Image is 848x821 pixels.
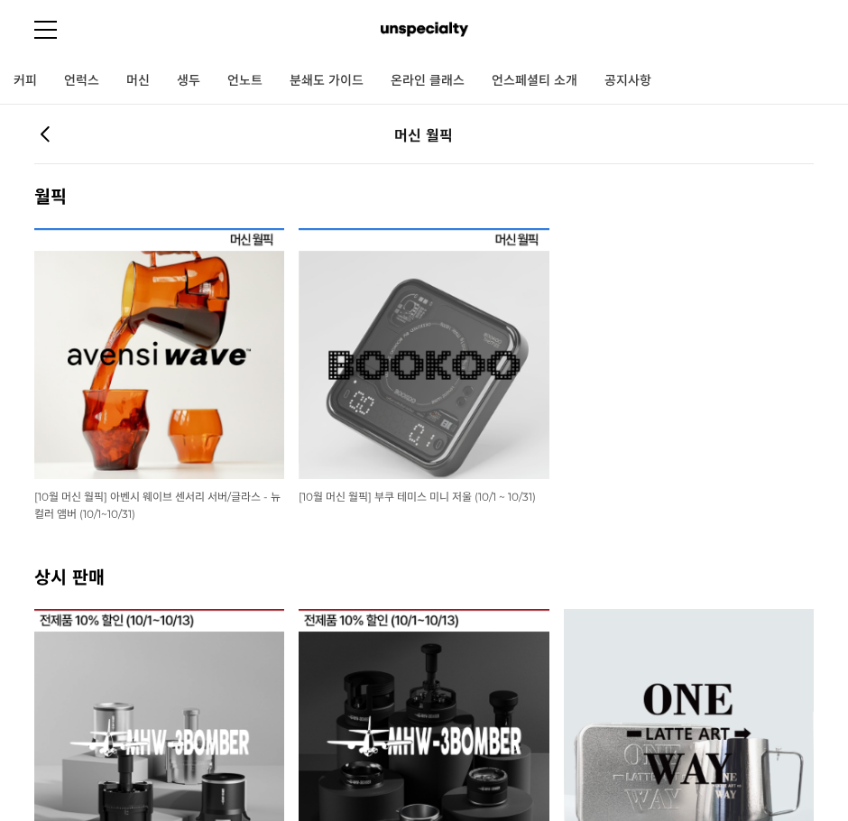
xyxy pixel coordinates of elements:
[113,59,163,104] a: 머신
[34,124,56,146] a: 뒤로가기
[34,489,281,521] a: [10월 머신 월픽] 아벤시 웨이브 센서리 서버/글라스 - 뉴컬러 앰버 (10/1~10/31)
[299,490,536,503] span: [10월 머신 월픽] 부쿠 테미스 미니 저울 (10/1 ~ 10/31)
[299,489,536,503] a: [10월 머신 월픽] 부쿠 테미스 미니 저울 (10/1 ~ 10/31)
[92,124,755,145] h2: 머신 월픽
[34,490,281,521] span: [10월 머신 월픽] 아벤시 웨이브 센서리 서버/글라스 - 뉴컬러 앰버 (10/1~10/31)
[276,59,377,104] a: 분쇄도 가이드
[591,59,665,104] a: 공지사항
[163,59,214,104] a: 생두
[377,59,478,104] a: 온라인 클래스
[299,228,549,479] img: [10월 머신 월픽] 부쿠 테미스 미니 저울 (10/1 ~ 10/31)
[214,59,276,104] a: 언노트
[51,59,113,104] a: 언럭스
[34,563,815,589] h2: 상시 판매
[34,228,285,479] img: [10월 머신 월픽] 아벤시 웨이브 센서리 서버/글라스 - 뉴컬러 앰버 (10/1~10/31)
[478,59,591,104] a: 언스페셜티 소개
[381,16,468,43] img: 언스페셜티 몰
[34,182,815,208] h2: 월픽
